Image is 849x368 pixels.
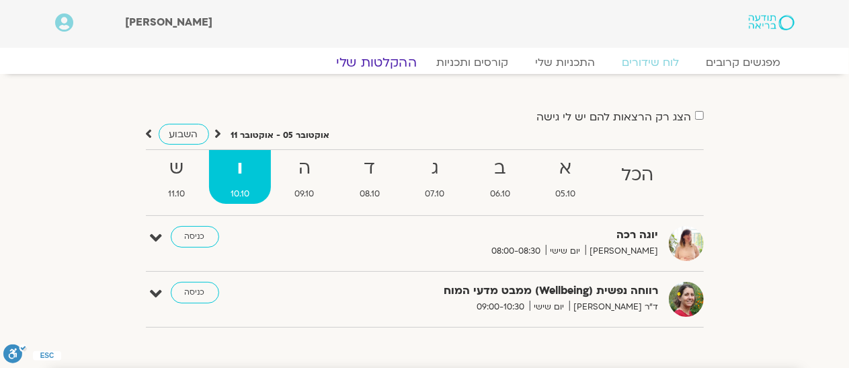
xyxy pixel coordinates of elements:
[487,244,546,258] span: 08:00-08:30
[534,153,598,184] strong: א
[209,187,271,201] span: 10.10
[274,150,336,204] a: ה09.10
[585,244,659,258] span: [PERSON_NAME]
[209,150,271,204] a: ו10.10
[338,187,401,201] span: 08.10
[546,244,585,258] span: יום שישי
[338,153,401,184] strong: ד
[534,187,598,201] span: 05.10
[147,150,207,204] a: ש11.10
[209,153,271,184] strong: ו
[125,15,212,30] span: [PERSON_NAME]
[320,54,433,71] a: ההקלטות שלי
[231,128,330,143] p: אוקטובר 05 - אוקטובר 11
[404,187,467,201] span: 07.10
[469,187,532,201] span: 06.10
[147,187,207,201] span: 11.10
[522,56,609,69] a: התכניות שלי
[600,160,676,190] strong: הכל
[537,111,692,123] label: הצג רק הרצאות להם יש לי גישה
[569,300,659,314] span: ד"ר [PERSON_NAME]
[404,150,467,204] a: ג07.10
[274,153,336,184] strong: ה
[329,282,659,300] strong: רווחה נפשית (Wellbeing) ממבט מדעי המוח
[600,150,676,204] a: הכל
[169,128,198,141] span: השבוע
[171,226,219,248] a: כניסה
[469,153,532,184] strong: ב
[329,226,659,244] strong: יוגה רכה
[55,56,795,69] nav: Menu
[530,300,569,314] span: יום שישי
[469,150,532,204] a: ב06.10
[159,124,209,145] a: השבוע
[534,150,598,204] a: א05.10
[147,153,207,184] strong: ש
[338,150,401,204] a: ד08.10
[693,56,795,69] a: מפגשים קרובים
[473,300,530,314] span: 09:00-10:30
[423,56,522,69] a: קורסים ותכניות
[609,56,693,69] a: לוח שידורים
[404,153,467,184] strong: ג
[274,187,336,201] span: 09.10
[171,282,219,303] a: כניסה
